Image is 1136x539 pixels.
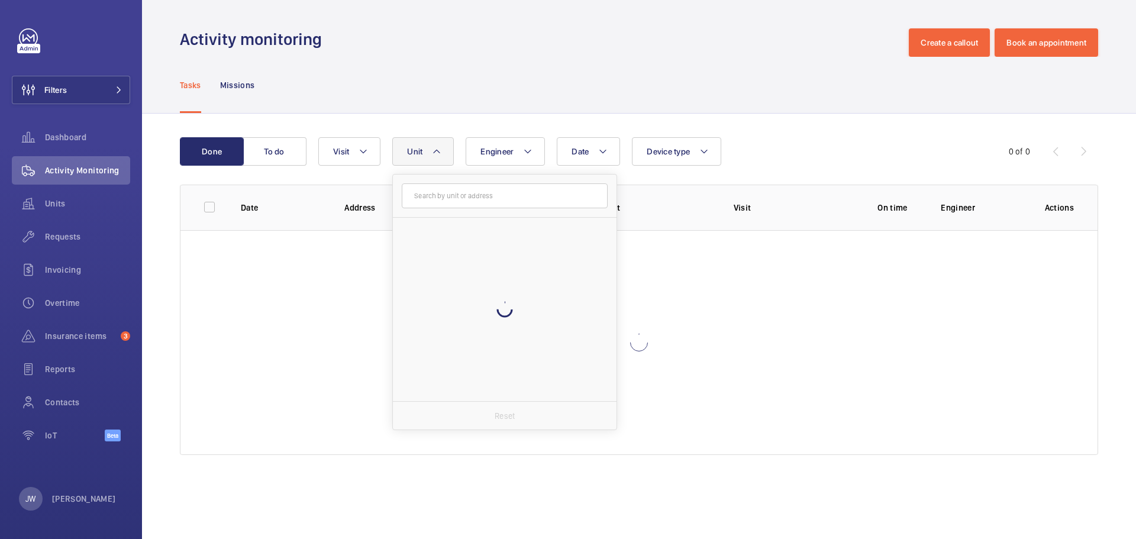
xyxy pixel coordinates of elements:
button: Done [180,137,244,166]
p: On time [863,202,922,214]
span: Visit [333,147,349,156]
p: JW [25,493,35,505]
p: [PERSON_NAME] [52,493,116,505]
span: Requests [45,231,130,243]
p: Actions [1045,202,1074,214]
span: Beta [105,430,121,441]
span: Device type [647,147,690,156]
button: Device type [632,137,721,166]
p: Date [241,202,325,214]
p: Unit [604,202,715,214]
span: 3 [121,331,130,341]
button: Engineer [466,137,545,166]
span: Dashboard [45,131,130,143]
p: Tasks [180,79,201,91]
span: Contacts [45,396,130,408]
div: 0 of 0 [1009,146,1030,157]
h1: Activity monitoring [180,28,329,50]
span: Units [45,198,130,209]
span: Invoicing [45,264,130,276]
span: Overtime [45,297,130,309]
p: Engineer [941,202,1025,214]
button: Date [557,137,620,166]
button: Visit [318,137,380,166]
input: Search by unit or address [402,183,608,208]
button: Create a callout [909,28,990,57]
span: Date [572,147,589,156]
span: Engineer [480,147,514,156]
p: Address [344,202,585,214]
span: Filters [44,84,67,96]
span: Insurance items [45,330,116,342]
p: Missions [220,79,255,91]
button: Unit [392,137,454,166]
span: Reports [45,363,130,375]
button: To do [243,137,306,166]
button: Filters [12,76,130,104]
button: Book an appointment [995,28,1098,57]
span: IoT [45,430,105,441]
p: Reset [495,410,515,422]
p: Visit [734,202,844,214]
span: Unit [407,147,422,156]
span: Activity Monitoring [45,164,130,176]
